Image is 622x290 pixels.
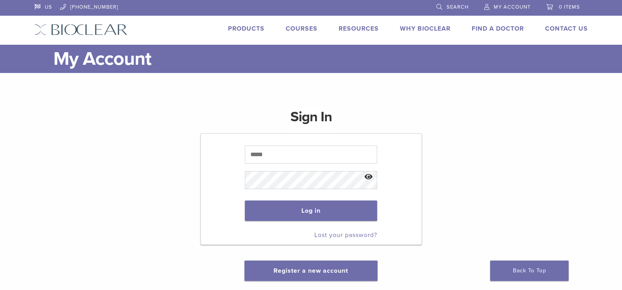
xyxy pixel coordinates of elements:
[447,4,469,10] span: Search
[35,24,128,35] img: Bioclear
[490,261,569,281] a: Back To Top
[360,167,377,187] button: Show password
[228,25,264,33] a: Products
[314,231,377,239] a: Lost your password?
[286,25,317,33] a: Courses
[472,25,524,33] a: Find A Doctor
[244,261,377,281] button: Register a new account
[559,4,580,10] span: 0 items
[290,108,332,133] h1: Sign In
[245,201,377,221] button: Log in
[274,267,348,275] a: Register a new account
[494,4,531,10] span: My Account
[400,25,451,33] a: Why Bioclear
[339,25,379,33] a: Resources
[53,45,588,73] h1: My Account
[545,25,588,33] a: Contact Us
